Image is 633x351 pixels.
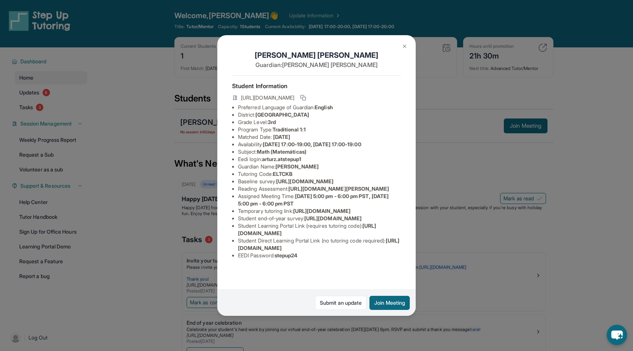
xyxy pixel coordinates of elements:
li: Program Type: [238,126,401,133]
span: [DATE] 17:00-19:00, [DATE] 17:00-19:00 [263,141,361,147]
span: [GEOGRAPHIC_DATA] [255,111,309,118]
li: Guardian Name : [238,163,401,170]
li: District: [238,111,401,118]
span: 3rd [268,119,276,125]
span: [DATE] [273,134,290,140]
span: [URL][DOMAIN_NAME] [304,215,362,221]
a: Submit an update [315,296,366,310]
li: Preferred Language of Guardian: [238,104,401,111]
button: Join Meeting [369,296,410,310]
li: Eedi login : [238,156,401,163]
li: Student Direct Learning Portal Link (no tutoring code required) : [238,237,401,252]
p: Guardian: [PERSON_NAME] [PERSON_NAME] [232,60,401,69]
span: ELTCKB [273,171,292,177]
span: English [315,104,333,110]
span: [DATE] 5:00 pm - 6:00 pm PST, [DATE] 5:00 pm - 6:00 pm PST [238,193,389,207]
li: Baseline survey : [238,178,401,185]
span: [URL][DOMAIN_NAME][PERSON_NAME] [288,185,389,192]
h4: Student Information [232,81,401,90]
span: [PERSON_NAME] [275,163,319,170]
li: Grade Level: [238,118,401,126]
li: Matched Date: [238,133,401,141]
li: Subject : [238,148,401,156]
span: [URL][DOMAIN_NAME] [276,178,334,184]
span: stepup24 [275,252,298,258]
li: Assigned Meeting Time : [238,193,401,207]
span: [URL][DOMAIN_NAME] [293,208,351,214]
span: [URL][DOMAIN_NAME] [241,94,294,101]
span: Math (Matemáticas) [257,148,307,155]
button: chat-button [607,325,627,345]
li: Tutoring Code : [238,170,401,178]
li: Availability: [238,141,401,148]
li: Student end-of-year survey : [238,215,401,222]
li: EEDI Password : [238,252,401,259]
img: Close Icon [402,43,408,49]
li: Reading Assessment : [238,185,401,193]
li: Student Learning Portal Link (requires tutoring code) : [238,222,401,237]
span: Traditional 1:1 [272,126,306,133]
button: Copy link [299,93,308,102]
h1: [PERSON_NAME] [PERSON_NAME] [232,50,401,60]
span: arturz.atstepup1 [262,156,301,162]
li: Temporary tutoring link : [238,207,401,215]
